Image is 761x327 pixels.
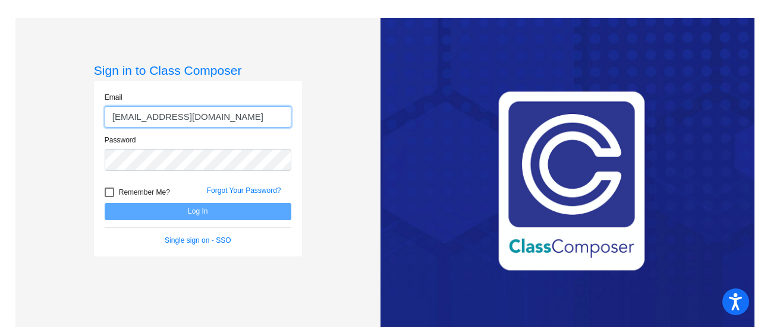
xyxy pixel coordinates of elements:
[207,186,281,195] a: Forgot Your Password?
[94,63,302,78] h3: Sign in to Class Composer
[105,92,122,103] label: Email
[119,185,170,199] span: Remember Me?
[105,203,291,220] button: Log In
[165,236,231,245] a: Single sign on - SSO
[105,135,136,145] label: Password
